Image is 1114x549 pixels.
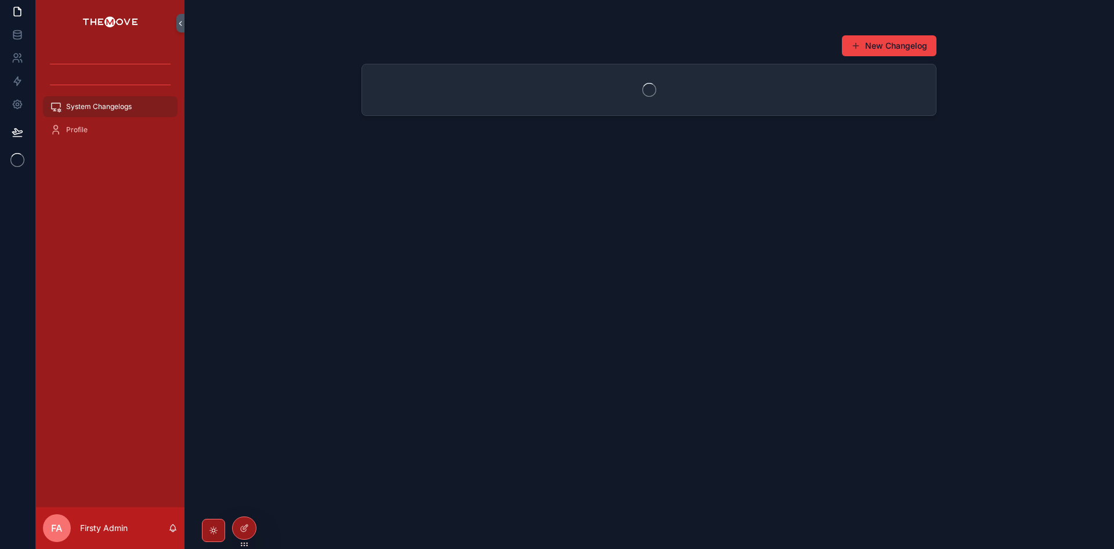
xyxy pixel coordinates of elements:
[80,522,128,534] p: Firsty Admin
[842,35,936,56] button: New Changelog
[82,14,138,32] img: App logo
[43,96,178,117] a: System Changelogs
[66,102,132,111] span: System Changelogs
[66,125,88,134] span: Profile
[36,46,185,155] div: scrollable content
[51,521,62,535] span: FA
[43,119,178,140] a: Profile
